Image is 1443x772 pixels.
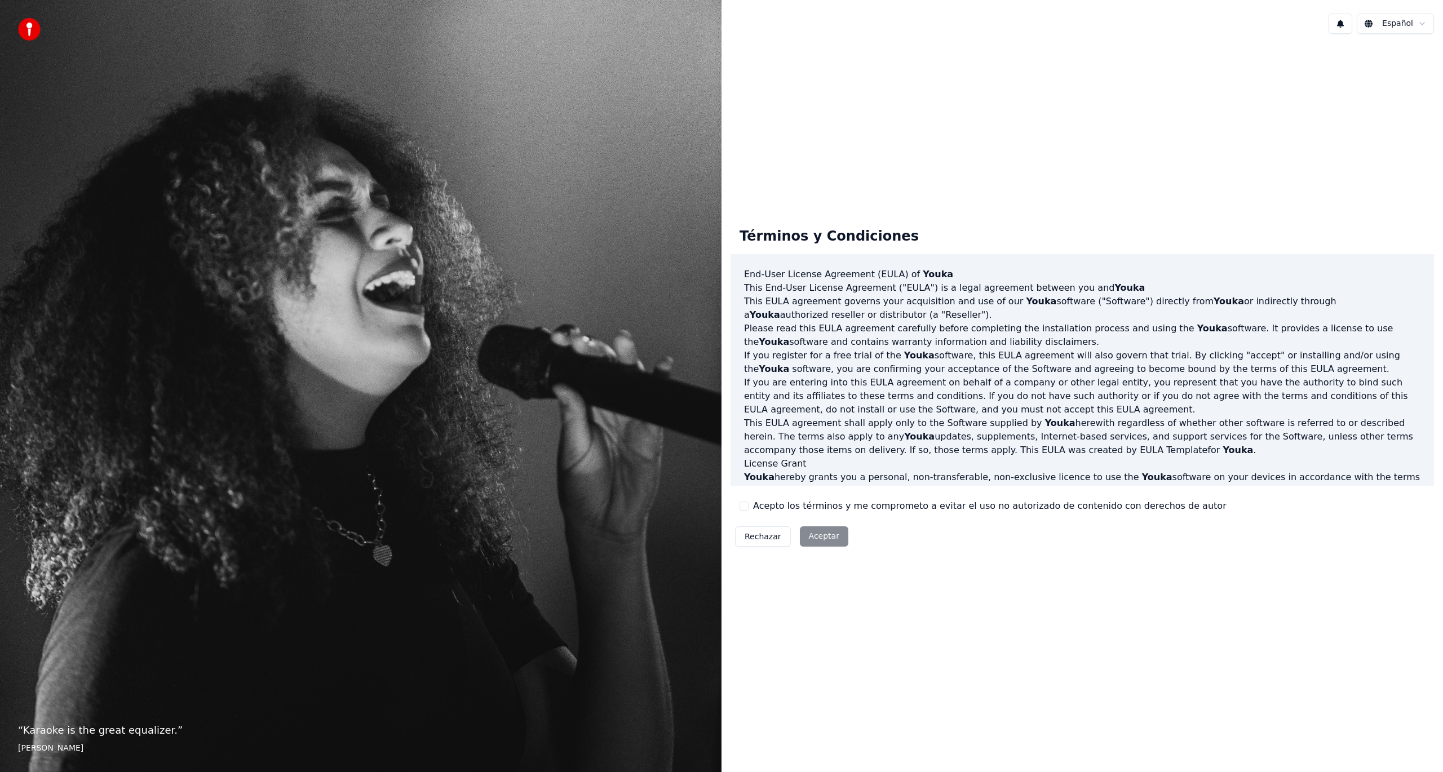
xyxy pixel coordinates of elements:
[1142,472,1172,482] span: Youka
[18,743,703,754] footer: [PERSON_NAME]
[744,471,1420,498] p: hereby grants you a personal, non-transferable, non-exclusive licence to use the software on your...
[18,722,703,738] p: “ Karaoke is the great equalizer. ”
[744,322,1420,349] p: Please read this EULA agreement carefully before completing the installation process and using th...
[744,268,1420,281] h3: End-User License Agreement (EULA) of
[1140,445,1207,455] a: EULA Template
[18,18,41,41] img: youka
[744,457,1420,471] h3: License Grant
[731,219,928,255] div: Términos y Condiciones
[744,295,1420,322] p: This EULA agreement governs your acquisition and use of our software ("Software") directly from o...
[1114,282,1145,293] span: Youka
[1197,323,1228,334] span: Youka
[744,376,1420,416] p: If you are entering into this EULA agreement on behalf of a company or other legal entity, you re...
[744,416,1420,457] p: This EULA agreement shall apply only to the Software supplied by herewith regardless of whether o...
[759,336,789,347] span: Youka
[904,431,935,442] span: Youka
[1223,445,1253,455] span: Youka
[735,526,791,547] button: Rechazar
[1026,296,1056,307] span: Youka
[1045,418,1075,428] span: Youka
[744,472,774,482] span: Youka
[753,499,1227,513] label: Acepto los términos y me comprometo a evitar el uso no autorizado de contenido con derechos de autor
[1214,296,1244,307] span: Youka
[904,350,935,361] span: Youka
[759,363,789,374] span: Youka
[750,309,780,320] span: Youka
[744,349,1420,376] p: If you register for a free trial of the software, this EULA agreement will also govern that trial...
[923,269,953,279] span: Youka
[744,281,1420,295] p: This End-User License Agreement ("EULA") is a legal agreement between you and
